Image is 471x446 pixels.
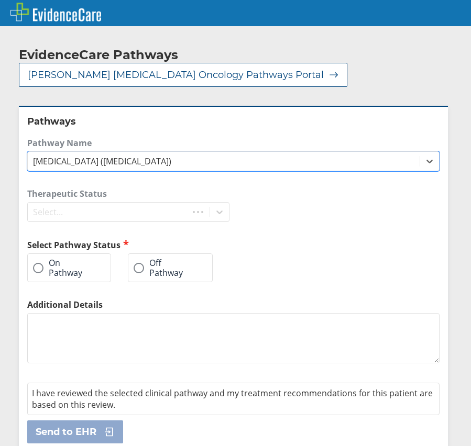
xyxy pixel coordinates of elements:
label: Off Pathway [134,258,196,277]
span: [PERSON_NAME] [MEDICAL_DATA] Oncology Pathways Portal [28,69,324,81]
button: [PERSON_NAME] [MEDICAL_DATA] Oncology Pathways Portal [19,63,347,87]
label: Pathway Name [27,137,440,149]
label: On Pathway [33,258,95,277]
img: EvidenceCare [10,3,101,21]
h2: Select Pathway Status [27,239,229,251]
span: I have reviewed the selected clinical pathway and my treatment recommendations for this patient a... [32,387,433,410]
button: Send to EHR [27,420,123,443]
label: Additional Details [27,299,440,310]
h2: EvidenceCare Pathways [19,47,178,63]
h2: Pathways [27,115,440,128]
span: Send to EHR [36,426,96,438]
label: Therapeutic Status [27,188,229,199]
